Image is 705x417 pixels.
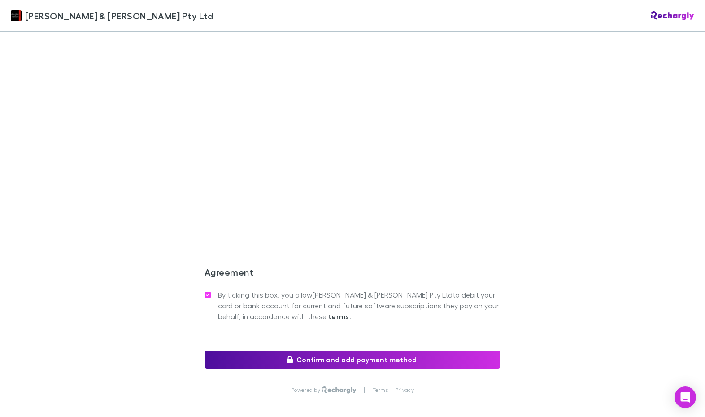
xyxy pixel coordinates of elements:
[675,386,696,408] div: Open Intercom Messenger
[322,386,357,394] img: Rechargly Logo
[328,312,349,321] strong: terms
[205,351,500,369] button: Confirm and add payment method
[364,386,365,394] p: |
[205,267,500,281] h3: Agreement
[218,290,500,322] span: By ticking this box, you allow [PERSON_NAME] & [PERSON_NAME] Pty Ltd to debit your card or bank a...
[291,386,322,394] p: Powered by
[651,11,694,20] img: Rechargly Logo
[11,10,22,21] img: Douglas & Harrison Pty Ltd's Logo
[25,9,213,22] span: [PERSON_NAME] & [PERSON_NAME] Pty Ltd
[203,18,502,225] iframe: Secure address input frame
[395,386,414,394] a: Privacy
[373,386,388,394] a: Terms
